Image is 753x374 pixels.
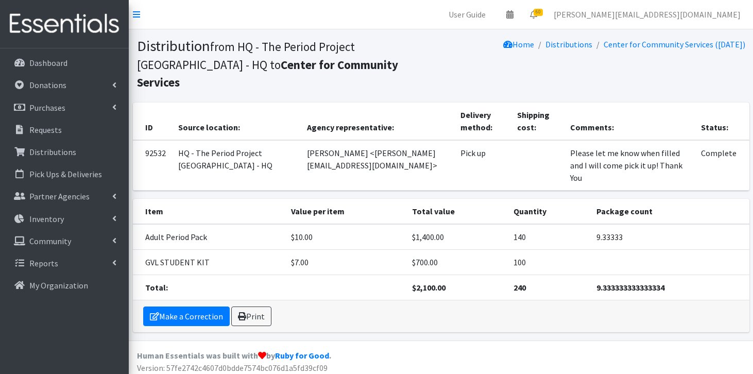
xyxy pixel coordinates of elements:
a: Make a Correction [143,307,230,326]
p: My Organization [29,280,88,291]
a: Print [231,307,271,326]
th: Total value [406,199,507,224]
td: $7.00 [285,249,406,275]
th: Comments: [564,103,695,140]
span: Version: 57fe2742c4607d0bdde7574bc076d1a5fd39cf09 [137,363,328,373]
p: Partner Agencies [29,191,90,201]
p: Requests [29,125,62,135]
th: Source location: [172,103,301,140]
h1: Distribution [137,37,437,91]
span: 60 [534,9,543,16]
a: 60 [522,4,545,25]
th: ID [133,103,172,140]
a: Home [503,39,534,49]
th: Delivery method: [454,103,511,140]
td: $1,400.00 [406,224,507,250]
th: Quantity [507,199,591,224]
a: My Organization [4,275,125,296]
a: Requests [4,120,125,140]
td: 92532 [133,140,172,191]
th: Package count [590,199,749,224]
th: Agency representative: [301,103,454,140]
td: 9.33333 [590,224,749,250]
td: Please let me know when filled and I will come pick it up! Thank You [564,140,695,191]
th: Item [133,199,285,224]
a: Purchases [4,97,125,118]
p: Pick Ups & Deliveries [29,169,102,179]
a: Community [4,231,125,251]
strong: Human Essentials was built with by . [137,350,331,361]
p: Donations [29,80,66,90]
td: HQ - The Period Project [GEOGRAPHIC_DATA] - HQ [172,140,301,191]
p: Dashboard [29,58,67,68]
a: [PERSON_NAME][EMAIL_ADDRESS][DOMAIN_NAME] [545,4,749,25]
a: User Guide [440,4,494,25]
strong: 240 [514,282,526,293]
td: Adult Period Pack [133,224,285,250]
th: Shipping cost: [511,103,564,140]
p: Purchases [29,103,65,113]
strong: Total: [145,282,168,293]
a: Donations [4,75,125,95]
a: Distributions [545,39,592,49]
a: Reports [4,253,125,274]
a: Dashboard [4,53,125,73]
td: GVL STUDENT KIT [133,249,285,275]
p: Inventory [29,214,64,224]
p: Community [29,236,71,246]
th: Status: [695,103,749,140]
td: Complete [695,140,749,191]
strong: 9.333333333333334 [596,282,664,293]
a: Distributions [4,142,125,162]
td: 100 [507,249,591,275]
td: $700.00 [406,249,507,275]
th: Value per item [285,199,406,224]
td: 140 [507,224,591,250]
p: Distributions [29,147,76,157]
p: Reports [29,258,58,268]
td: [PERSON_NAME] <[PERSON_NAME][EMAIL_ADDRESS][DOMAIN_NAME]> [301,140,454,191]
a: Ruby for Good [275,350,329,361]
strong: $2,100.00 [412,282,446,293]
td: Pick up [454,140,511,191]
small: from HQ - The Period Project [GEOGRAPHIC_DATA] - HQ to [137,39,398,90]
a: Pick Ups & Deliveries [4,164,125,184]
a: Inventory [4,209,125,229]
a: Partner Agencies [4,186,125,207]
img: HumanEssentials [4,7,125,41]
a: Center for Community Services ([DATE]) [604,39,745,49]
td: $10.00 [285,224,406,250]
